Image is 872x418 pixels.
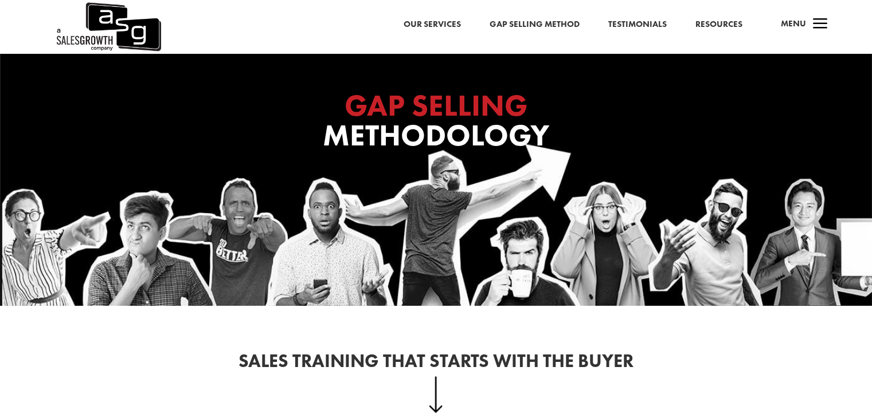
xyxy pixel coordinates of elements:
[781,18,806,29] span: Menu
[809,13,832,36] span: a
[608,17,667,32] a: Testimonials
[490,17,580,32] a: Gap Selling Method
[127,352,746,376] h2: Sales Training That Starts With the Buyer
[695,17,742,32] a: Resources
[345,86,527,125] span: GAP SELLING
[404,17,461,32] a: Our Services
[207,90,666,157] h1: Methodology
[429,376,443,413] img: down-arrow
